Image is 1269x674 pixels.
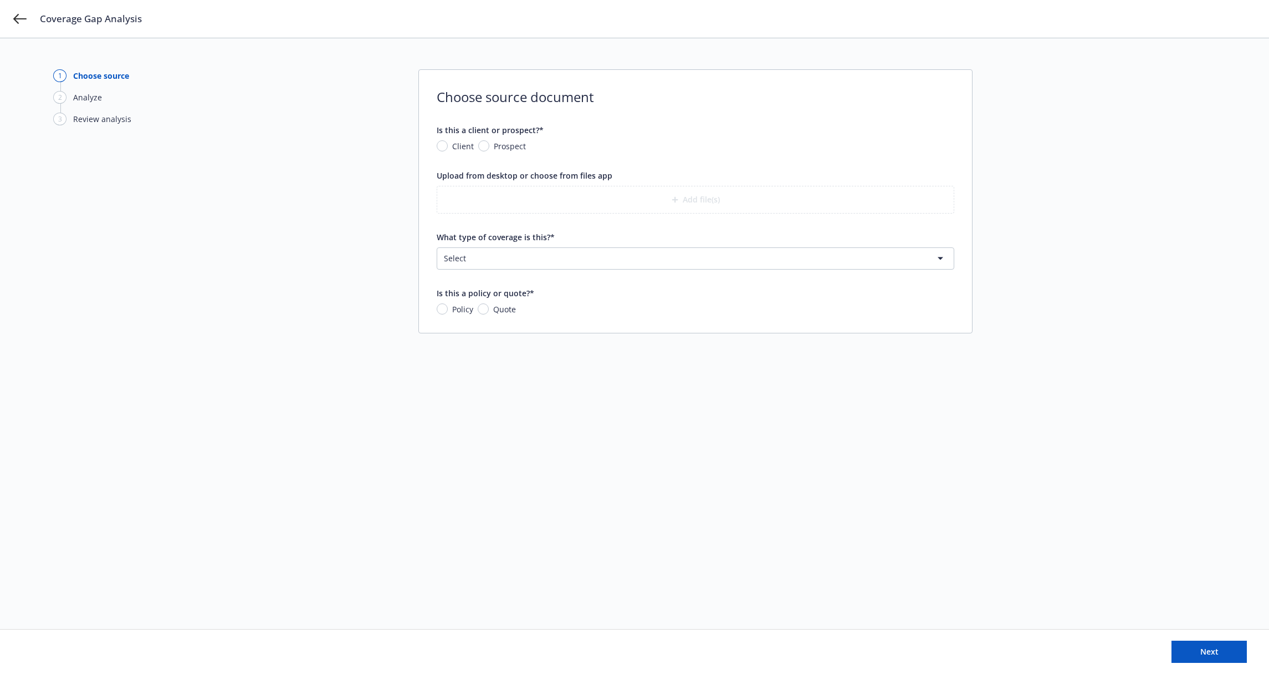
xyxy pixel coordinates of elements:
span: Upload from desktop or choose from files app [437,170,612,181]
span: What type of coverage is this?* [437,232,555,242]
span: Is this a client or prospect?* [437,125,544,135]
input: Policy [437,303,448,315]
span: Client [452,140,474,152]
div: 2 [53,91,66,104]
div: 3 [53,113,66,125]
div: 1 [53,69,66,82]
div: Analyze [73,92,102,103]
span: Coverage Gap Analysis [40,12,142,26]
span: Quote [493,303,516,315]
div: Choose source [73,70,129,82]
span: Next [1200,646,1219,657]
input: Client [437,140,448,151]
input: Quote [478,303,489,315]
span: Policy [452,303,473,315]
button: Next [1171,641,1247,663]
span: Prospect [494,140,526,152]
div: Review analysis [73,113,131,125]
input: Prospect [478,140,489,151]
span: Is this a policy or quote?* [437,288,534,298]
span: Choose source document [437,88,954,107]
